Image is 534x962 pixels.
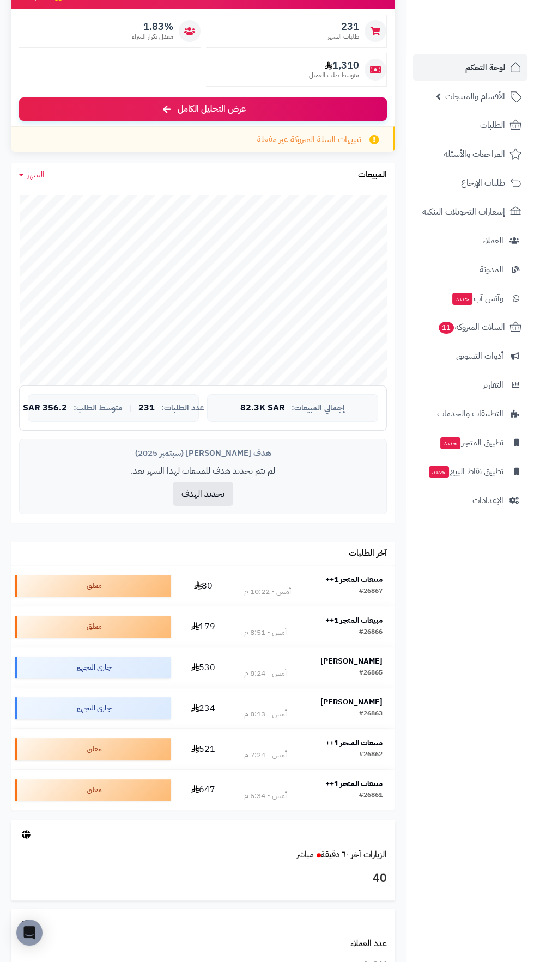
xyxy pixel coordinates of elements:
a: السلات المتروكة11 [413,314,527,340]
div: #26863 [359,709,383,720]
div: أمس - 8:13 م [244,709,287,720]
span: تطبيق المتجر [439,435,503,450]
a: لوحة التحكم [413,54,527,81]
div: هدف [PERSON_NAME] (سبتمبر 2025) [28,448,378,459]
a: المدونة [413,256,527,283]
span: جديد [429,466,449,478]
strong: مبيعات المتجر 1++ [325,574,383,585]
span: الشهر [27,168,45,181]
div: معلق [15,575,171,597]
div: معلق [15,738,171,760]
span: 231 [327,21,359,33]
h3: آخر الطلبات [349,549,387,559]
div: أمس - 10:22 م [244,586,291,597]
span: التقارير [483,377,503,393]
div: أمس - 8:51 م [244,627,287,638]
h3: 40 [19,869,387,888]
a: التقارير [413,372,527,398]
td: 179 [175,606,232,647]
button: تحديد الهدف [173,482,233,506]
span: طلبات الإرجاع [461,175,505,191]
span: الأقسام والمنتجات [445,89,505,104]
div: #26866 [359,627,383,638]
a: إشعارات التحويلات البنكية [413,199,527,225]
a: الزيارات آخر ٦٠ دقيقةمباشر [296,848,387,861]
a: الطلبات [413,112,527,138]
span: العملاء [482,233,503,248]
span: المدونة [480,262,503,277]
strong: مبيعات المتجر 1++ [325,737,383,749]
a: التطبيقات والخدمات [413,401,527,427]
a: تطبيق المتجرجديد [413,430,527,456]
span: 82.3K SAR [240,403,285,413]
td: 647 [175,770,232,810]
div: #26861 [359,791,383,801]
a: العملاء [413,228,527,254]
span: المراجعات والأسئلة [444,146,505,162]
strong: مبيعات المتجر 1++ [325,615,383,626]
span: طلبات الشهر [327,32,359,41]
span: جديد [452,293,472,305]
div: معلق [15,616,171,638]
span: عرض التحليل الكامل [178,103,246,115]
span: لوحة التحكم [465,60,505,75]
span: 1,310 [309,59,359,71]
strong: [PERSON_NAME] [320,696,383,708]
span: 231 [138,403,155,413]
span: جديد [440,437,460,449]
span: إجمالي المبيعات: [292,403,345,413]
strong: مبيعات المتجر 1++ [325,778,383,789]
strong: [PERSON_NAME] [320,655,383,667]
div: معلق [15,779,171,801]
h3: المبيعات [358,170,387,180]
span: تطبيق نقاط البيع [428,464,503,479]
span: وآتس آب [451,291,503,306]
span: تنبيهات السلة المتروكة غير مفعلة [257,133,361,146]
div: أمس - 8:24 م [244,668,287,679]
a: الإعدادات [413,487,527,513]
span: معدل تكرار الشراء [132,32,173,41]
p: لم يتم تحديد هدف للمبيعات لهذا الشهر بعد. [28,465,378,477]
a: عرض التحليل الكامل [19,97,387,121]
td: 530 [175,647,232,688]
div: أمس - 6:34 م [244,791,287,801]
span: إشعارات التحويلات البنكية [422,204,505,219]
div: Open Intercom Messenger [16,920,43,946]
span: عدد الطلبات: [161,403,204,413]
span: 356.2 SAR [23,403,67,413]
a: تطبيق نقاط البيعجديد [413,458,527,485]
a: طلبات الإرجاع [413,170,527,196]
span: | [129,404,132,412]
span: 11 [439,322,454,334]
a: أدوات التسويق [413,343,527,369]
span: السلات المتروكة [438,320,505,335]
div: أمس - 7:24 م [244,750,287,761]
div: #26862 [359,750,383,761]
div: جاري التجهيز [15,657,171,678]
div: #26865 [359,668,383,679]
a: وآتس آبجديد [413,285,527,311]
a: الشهر [19,169,45,181]
td: 80 [175,566,232,606]
span: الإعدادات [472,493,503,508]
span: متوسط الطلب: [74,403,123,413]
span: التطبيقات والخدمات [437,406,503,421]
a: المراجعات والأسئلة [413,141,527,167]
span: أدوات التسويق [456,348,503,364]
td: 234 [175,688,232,728]
td: 521 [175,729,232,769]
span: الطلبات [480,118,505,133]
div: #26867 [359,586,383,597]
span: 1.83% [132,21,173,33]
div: جاري التجهيز [15,697,171,719]
span: متوسط طلب العميل [309,71,359,80]
a: عدد العملاء [350,937,387,950]
small: مباشر [296,848,314,861]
